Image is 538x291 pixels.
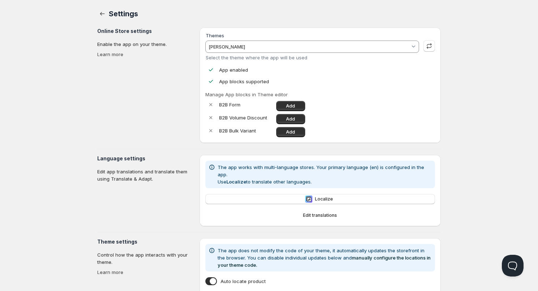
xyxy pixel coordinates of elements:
[286,129,295,135] span: Add
[206,55,419,60] div: Select the theme where the app will be used
[502,255,524,277] iframe: Help Scout Beacon - Open
[97,51,123,57] a: Learn more
[218,247,432,269] p: The app does not modify the code of your theme, it automatically updates the storefront in the br...
[315,196,333,202] span: Localize
[305,195,312,203] img: Localize
[286,103,295,109] span: Add
[205,91,435,98] p: Manage App blocks in Theme editor
[226,179,246,185] b: Localize
[219,101,273,108] p: B2B Form
[286,116,295,122] span: Add
[219,66,248,73] p: App enabled
[303,212,337,218] span: Edit translations
[276,127,305,137] a: Add
[206,33,224,38] label: Themes
[276,101,305,111] a: Add
[276,114,305,124] a: Add
[97,155,194,162] h3: Language settings
[219,78,269,85] p: App blocks supported
[97,269,123,275] a: Learn more
[219,114,273,121] p: B2B Volume Discount
[109,9,138,18] span: Settings
[97,238,194,245] h3: Theme settings
[97,168,194,182] p: Edit app translations and translate them using Translate & Adapt.
[218,164,432,185] p: The app works with multi-language stores. Your primary language (en) is configured in the app. Us...
[218,255,431,268] a: manually configure the locations in your theme code.
[97,251,194,266] p: Control how the app interacts with your theme.
[205,210,435,220] button: Edit translations
[219,127,273,134] p: B2B Bulk Variant
[97,41,194,48] p: Enable the app on your theme.
[221,278,266,285] span: Auto locate product
[205,194,435,204] button: LocalizeLocalize
[97,28,194,35] h3: Online Store settings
